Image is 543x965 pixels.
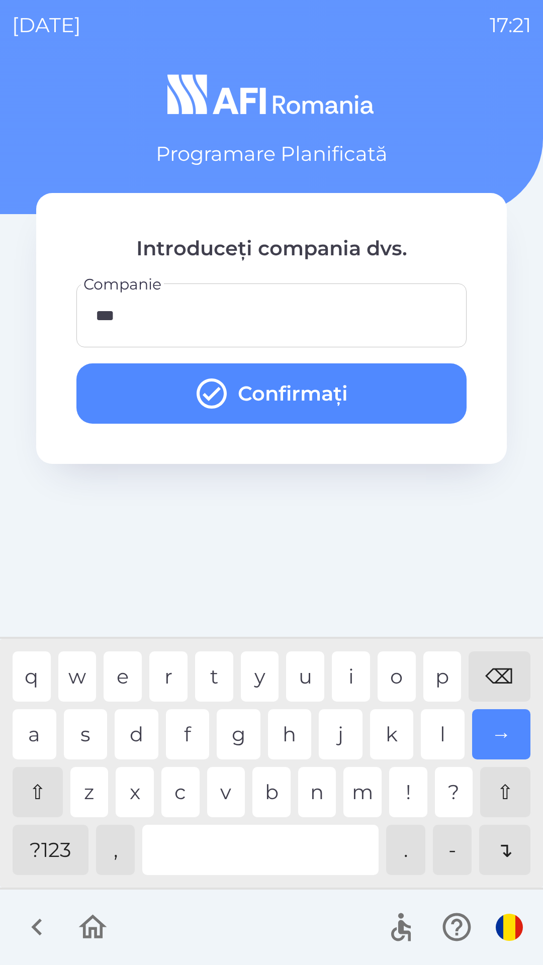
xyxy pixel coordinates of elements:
[83,273,161,295] label: Companie
[156,139,388,169] p: Programare Planificată
[490,10,531,40] p: 17:21
[36,70,507,119] img: Logo
[496,914,523,941] img: ro flag
[76,233,467,263] p: Introduceți compania dvs.
[12,10,81,40] p: [DATE]
[76,363,467,424] button: Confirmați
